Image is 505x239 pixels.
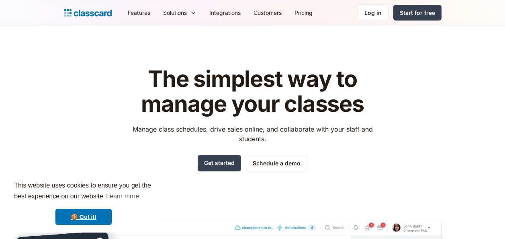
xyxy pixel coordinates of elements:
[163,8,187,17] div: Solutions
[125,67,380,116] h1: The simplest way to manage your classes
[358,4,388,21] a: Log in
[393,5,442,21] a: Start for free
[125,124,380,144] p: Manage class schedules, drive sales online, and collaborate with your staff and students.
[247,4,288,22] a: Customers
[203,4,247,22] a: Integrations
[121,4,157,22] a: Features
[400,8,435,17] div: Start for free
[6,173,161,233] div: cookieconsent
[288,4,319,22] a: Pricing
[55,209,112,225] a: dismiss cookie message
[198,155,241,171] a: Get started
[105,190,140,202] a: learn more about cookies
[64,7,112,19] a: home
[157,4,203,22] div: Solutions
[246,155,307,171] a: Schedule a demo
[364,8,382,17] div: Log in
[14,181,153,202] span: This website uses cookies to ensure you get the best experience on our website.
